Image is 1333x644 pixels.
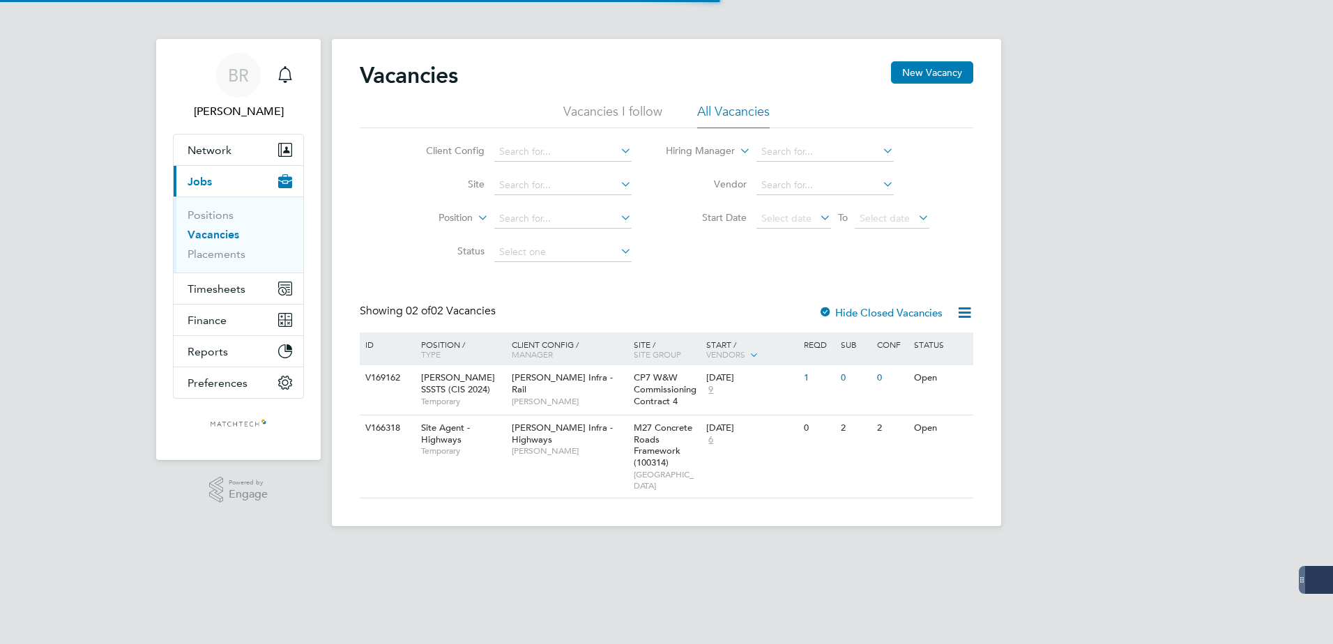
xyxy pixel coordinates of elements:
label: Hiring Manager [655,144,735,158]
span: Select date [860,212,910,224]
div: Reqd [800,332,837,356]
button: Jobs [174,166,303,197]
label: Status [404,245,485,257]
input: Select one [494,243,632,262]
div: Site / [630,332,703,366]
label: Start Date [666,211,747,224]
span: 9 [706,384,715,396]
input: Search for... [494,176,632,195]
div: [DATE] [706,372,797,384]
div: Conf [874,332,910,356]
div: 0 [800,415,837,441]
span: [PERSON_NAME] Infra - Rail [512,371,613,395]
span: CP7 W&W Commissioning Contract 4 [634,371,696,407]
span: [PERSON_NAME] [512,396,627,407]
span: Type [421,348,441,360]
input: Search for... [756,142,894,162]
div: 0 [837,365,874,391]
li: All Vacancies [697,103,770,128]
span: Temporary [421,396,505,407]
span: [GEOGRAPHIC_DATA] [634,469,700,491]
div: Position / [411,332,508,366]
div: Open [911,415,971,441]
span: Temporary [421,445,505,457]
a: Powered byEngage [209,477,268,503]
a: Placements [188,247,245,261]
span: Timesheets [188,282,245,296]
span: 6 [706,434,715,446]
label: Site [404,178,485,190]
button: Timesheets [174,273,303,304]
div: Start / [703,332,800,367]
label: Position [393,211,473,225]
span: 02 of [406,304,431,318]
div: 2 [874,415,910,441]
a: Go to home page [173,413,304,435]
label: Vendor [666,178,747,190]
div: V166318 [362,415,411,441]
span: 02 Vacancies [406,304,496,318]
h2: Vacancies [360,61,458,89]
div: 1 [800,365,837,391]
a: Positions [188,208,234,222]
span: Jobs [188,175,212,188]
div: V169162 [362,365,411,391]
div: [DATE] [706,422,797,434]
img: matchtech-logo-retina.png [210,413,268,435]
div: ID [362,332,411,356]
span: Powered by [229,477,268,489]
input: Search for... [756,176,894,195]
span: Site Agent - Highways [421,422,470,445]
div: 2 [837,415,874,441]
span: To [834,208,852,227]
span: [PERSON_NAME] SSSTS (CIS 2024) [421,371,495,395]
div: Client Config / [508,332,630,366]
div: Showing [360,304,498,319]
span: Preferences [188,376,247,390]
span: Network [188,144,231,157]
button: Finance [174,305,303,335]
div: Status [911,332,971,356]
input: Search for... [494,142,632,162]
span: Site Group [634,348,681,360]
nav: Main navigation [156,39,321,460]
a: BR[PERSON_NAME] [173,53,304,120]
button: New Vacancy [891,61,973,84]
span: [PERSON_NAME] [512,445,627,457]
a: Vacancies [188,228,239,241]
li: Vacancies I follow [563,103,662,128]
span: Reports [188,345,228,358]
span: Engage [229,489,268,500]
span: Vendors [706,348,745,360]
button: Reports [174,336,303,367]
button: Preferences [174,367,303,398]
div: Open [911,365,971,391]
div: 0 [874,365,910,391]
span: M27 Concrete Roads Framework (100314) [634,422,692,469]
span: Finance [188,314,227,327]
span: Manager [512,348,553,360]
span: Ben Rogers [173,103,304,120]
span: BR [228,66,249,84]
button: Network [174,135,303,165]
div: Jobs [174,197,303,273]
span: Select date [761,212,812,224]
label: Hide Closed Vacancies [818,306,943,319]
div: Sub [837,332,874,356]
span: [PERSON_NAME] Infra - Highways [512,422,613,445]
input: Search for... [494,209,632,229]
label: Client Config [404,144,485,157]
